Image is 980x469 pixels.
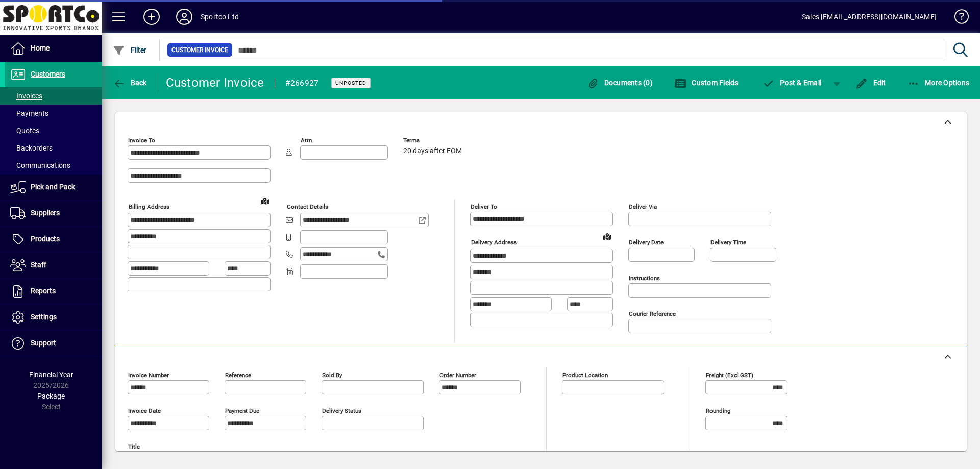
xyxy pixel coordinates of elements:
[5,157,102,174] a: Communications
[31,183,75,191] span: Pick and Pack
[113,79,147,87] span: Back
[403,137,464,144] span: Terms
[128,372,169,379] mat-label: Invoice number
[629,239,664,246] mat-label: Delivery date
[629,203,657,210] mat-label: Deliver via
[110,41,150,59] button: Filter
[763,79,822,87] span: ost & Email
[905,73,972,92] button: More Options
[5,122,102,139] a: Quotes
[31,287,56,295] span: Reports
[225,372,251,379] mat-label: Reference
[855,79,886,87] span: Edit
[599,228,616,244] a: View on map
[5,279,102,304] a: Reports
[629,310,676,317] mat-label: Courier Reference
[31,235,60,243] span: Products
[403,147,462,155] span: 20 days after EOM
[135,8,168,26] button: Add
[5,36,102,61] a: Home
[710,239,746,246] mat-label: Delivery time
[201,9,239,25] div: Sportco Ltd
[5,331,102,356] a: Support
[757,73,827,92] button: Post & Email
[301,137,312,144] mat-label: Attn
[586,79,653,87] span: Documents (0)
[10,109,48,117] span: Payments
[102,73,158,92] app-page-header-button: Back
[128,137,155,144] mat-label: Invoice To
[171,45,228,55] span: Customer Invoice
[780,79,785,87] span: P
[908,79,970,87] span: More Options
[947,2,967,35] a: Knowledge Base
[629,275,660,282] mat-label: Instructions
[10,144,53,152] span: Backorders
[31,70,65,78] span: Customers
[285,75,319,91] div: #266927
[166,75,264,91] div: Customer Invoice
[672,73,741,92] button: Custom Fields
[674,79,739,87] span: Custom Fields
[5,175,102,200] a: Pick and Pack
[168,8,201,26] button: Profile
[5,139,102,157] a: Backorders
[113,46,147,54] span: Filter
[31,44,50,52] span: Home
[584,73,655,92] button: Documents (0)
[29,371,73,379] span: Financial Year
[31,209,60,217] span: Suppliers
[5,201,102,226] a: Suppliers
[110,73,150,92] button: Back
[31,261,46,269] span: Staff
[706,407,730,414] mat-label: Rounding
[5,305,102,330] a: Settings
[853,73,889,92] button: Edit
[37,392,65,400] span: Package
[10,161,70,169] span: Communications
[10,127,39,135] span: Quotes
[562,372,608,379] mat-label: Product location
[10,92,42,100] span: Invoices
[335,80,366,86] span: Unposted
[5,253,102,278] a: Staff
[802,9,937,25] div: Sales [EMAIL_ADDRESS][DOMAIN_NAME]
[128,443,140,450] mat-label: Title
[225,407,259,414] mat-label: Payment due
[471,203,497,210] mat-label: Deliver To
[31,339,56,347] span: Support
[5,87,102,105] a: Invoices
[257,192,273,209] a: View on map
[5,105,102,122] a: Payments
[322,407,361,414] mat-label: Delivery status
[5,227,102,252] a: Products
[706,372,753,379] mat-label: Freight (excl GST)
[31,313,57,321] span: Settings
[322,372,342,379] mat-label: Sold by
[128,407,161,414] mat-label: Invoice date
[439,372,476,379] mat-label: Order number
